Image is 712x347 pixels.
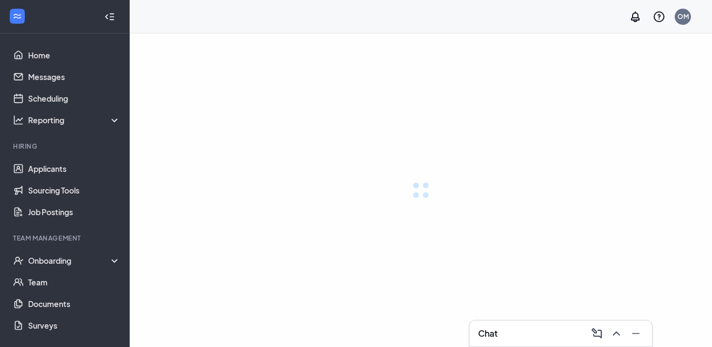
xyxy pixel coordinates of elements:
svg: WorkstreamLogo [12,11,23,22]
div: Onboarding [28,255,121,266]
div: Team Management [13,233,118,243]
button: ComposeMessage [587,325,604,342]
a: Documents [28,293,120,315]
svg: Notifications [629,10,642,23]
svg: Collapse [104,11,115,22]
svg: ComposeMessage [590,327,603,340]
a: Scheduling [28,88,120,109]
a: Applicants [28,158,120,179]
svg: ChevronUp [610,327,623,340]
a: Home [28,44,120,66]
div: Hiring [13,142,118,151]
h3: Chat [478,328,498,339]
a: Sourcing Tools [28,179,120,201]
svg: Analysis [13,115,24,125]
a: Surveys [28,315,120,336]
a: Messages [28,66,120,88]
div: OM [677,12,689,21]
div: Reporting [28,115,121,125]
button: ChevronUp [607,325,624,342]
button: Minimize [626,325,643,342]
a: Job Postings [28,201,120,223]
a: Team [28,271,120,293]
svg: QuestionInfo [653,10,666,23]
svg: UserCheck [13,255,24,266]
svg: Minimize [629,327,642,340]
